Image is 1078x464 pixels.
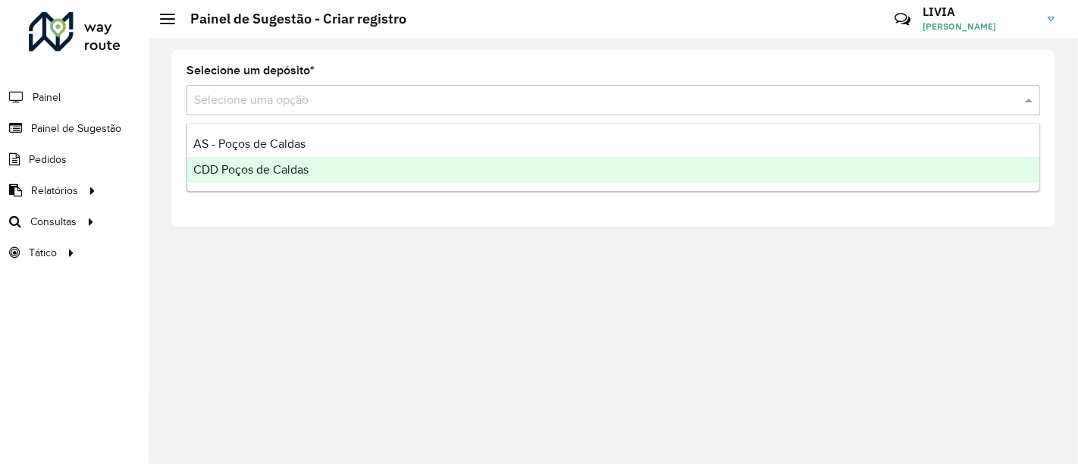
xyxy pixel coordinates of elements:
[29,152,67,168] span: Pedidos
[186,61,315,80] label: Selecione um depósito
[923,20,1036,33] span: [PERSON_NAME]
[31,121,121,136] span: Painel de Sugestão
[30,214,77,230] span: Consultas
[886,3,919,36] a: Contato Rápido
[193,137,306,150] span: AS - Poços de Caldas
[193,163,309,176] span: CDD Poços de Caldas
[186,123,1040,192] ng-dropdown-panel: Options list
[31,183,78,199] span: Relatórios
[923,5,1036,19] h3: LIVIA
[175,11,406,27] h2: Painel de Sugestão - Criar registro
[29,245,57,261] span: Tático
[33,89,61,105] span: Painel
